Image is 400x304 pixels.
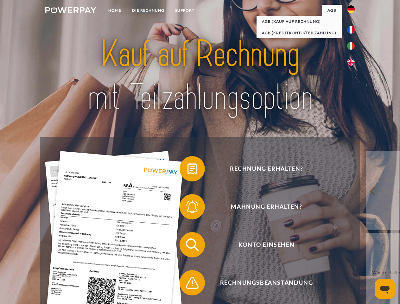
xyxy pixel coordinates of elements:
[347,42,355,50] img: it
[184,237,200,253] img: qb_search.svg
[189,156,344,181] span: Rechnung erhalten?
[60,30,340,121] img: title-powerpay_de.svg
[127,5,170,16] a: DIE RECHNUNG
[189,232,344,257] span: Konto einsehen
[347,59,355,66] img: en
[180,194,344,219] button: Mahnung erhalten?
[322,5,342,16] a: agb
[257,27,342,39] a: AGB (Kreditkonto/Teilzahlung)
[347,5,355,13] img: de
[375,279,395,299] iframe: Schaltfläche zum Öffnen des Messaging-Fensters
[184,161,200,177] img: qb_bill.svg
[180,270,344,295] button: Rechnungsbeanstandung
[170,5,200,16] a: SUPPORT
[189,270,344,295] span: Rechnungsbeanstandung
[189,194,344,219] span: Mahnung erhalten?
[184,275,200,291] img: qb_warning.svg
[45,7,96,13] img: logo-powerpay-white.svg
[180,232,344,257] button: Konto einsehen
[347,26,355,34] img: fr
[184,199,200,215] img: qb_bell.svg
[257,16,342,27] a: AGB (Kauf auf Rechnung)
[180,156,344,181] button: Rechnung erhalten?
[103,5,127,16] a: Home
